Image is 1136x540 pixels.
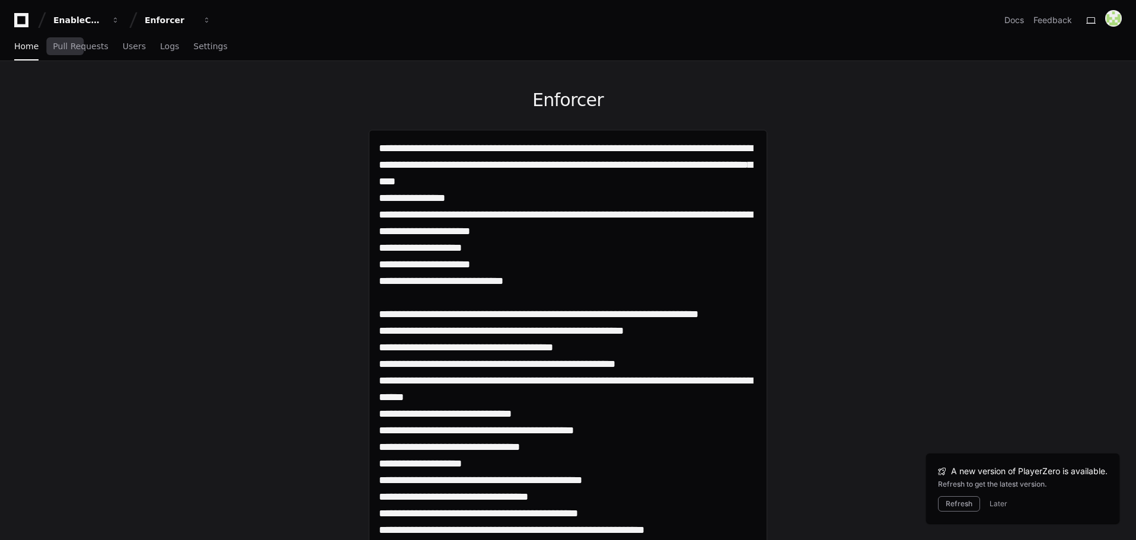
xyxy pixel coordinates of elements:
[49,9,125,31] button: EnableComp
[990,499,1007,509] button: Later
[193,43,227,50] span: Settings
[123,33,146,60] a: Users
[951,465,1108,477] span: A new version of PlayerZero is available.
[1105,10,1122,27] img: 181785292
[160,33,179,60] a: Logs
[53,33,108,60] a: Pull Requests
[145,14,196,26] div: Enforcer
[160,43,179,50] span: Logs
[938,496,980,512] button: Refresh
[193,33,227,60] a: Settings
[123,43,146,50] span: Users
[53,43,108,50] span: Pull Requests
[369,90,767,111] h1: Enforcer
[14,43,39,50] span: Home
[938,480,1108,489] div: Refresh to get the latest version.
[53,14,104,26] div: EnableComp
[1004,14,1024,26] a: Docs
[14,33,39,60] a: Home
[140,9,216,31] button: Enforcer
[1033,14,1072,26] button: Feedback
